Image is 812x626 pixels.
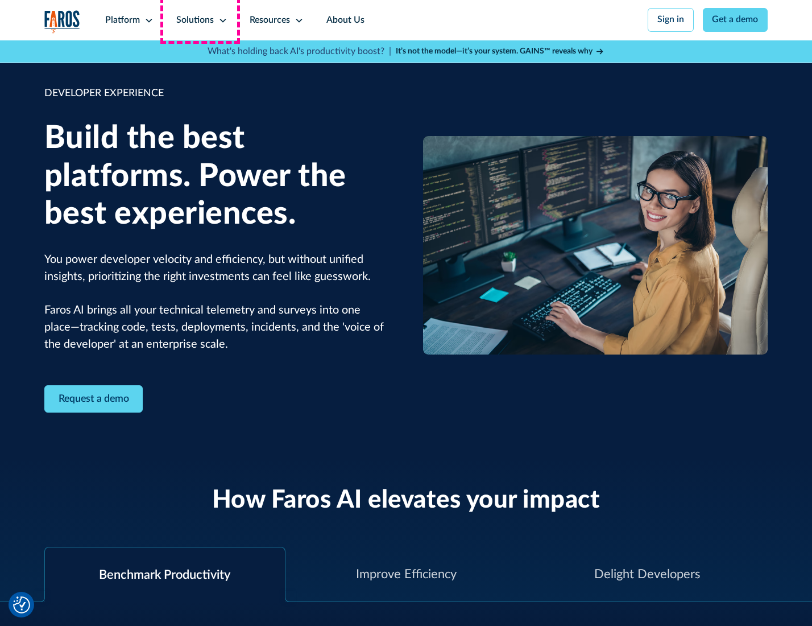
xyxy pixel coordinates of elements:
[703,8,768,32] a: Get a demo
[396,47,593,55] strong: It’s not the model—it’s your system. GAINS™ reveals why
[44,120,390,233] h1: Build the best platforms. Power the best experiences.
[13,596,30,613] img: Revisit consent button
[44,86,390,101] div: DEVELOPER EXPERIENCE
[396,46,605,57] a: It’s not the model—it’s your system. GAINS™ reveals why
[648,8,694,32] a: Sign in
[176,14,214,27] div: Solutions
[44,10,81,34] img: Logo of the analytics and reporting company Faros.
[105,14,140,27] div: Platform
[99,566,230,584] div: Benchmark Productivity
[208,45,391,59] p: What's holding back AI's productivity boost? |
[212,485,600,516] h2: How Faros AI elevates your impact
[356,565,457,584] div: Improve Efficiency
[594,565,700,584] div: Delight Developers
[250,14,290,27] div: Resources
[13,596,30,613] button: Cookie Settings
[44,385,143,413] a: Contact Modal
[44,10,81,34] a: home
[44,252,390,353] p: You power developer velocity and efficiency, but without unified insights, prioritizing the right...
